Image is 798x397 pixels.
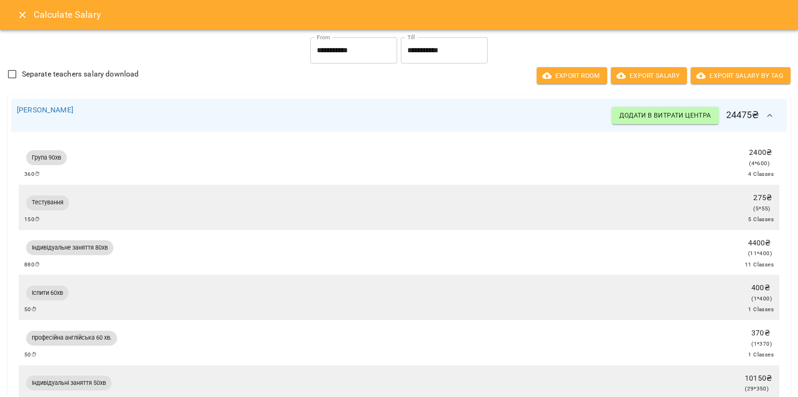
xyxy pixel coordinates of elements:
p: 400 ₴ [751,282,772,293]
span: 50 ⏱ [24,350,37,360]
span: Індивідуальне заняття 80хв [26,244,113,252]
span: 4 Classes [748,170,774,179]
span: 11 Classes [745,260,774,270]
button: Export Salary by Tag [691,67,791,84]
span: ( 29 * 350 ) [745,385,769,392]
span: Іспити 60хв [26,289,69,297]
h6: Calculate Salary [34,7,787,22]
span: Export Salary [618,70,679,81]
span: 150 ⏱ [24,215,41,224]
span: 880 ⏱ [24,260,41,270]
span: Група 90хв [26,153,67,162]
button: Export Salary [611,67,687,84]
p: 4400 ₴ [748,237,772,249]
span: ( 5 * 55 ) [753,205,770,212]
span: Separate teachers salary download [22,69,139,80]
h6: 24475 ₴ [612,104,781,127]
span: 5 Classes [748,215,774,224]
span: Тестування [26,198,69,207]
span: Export Salary by Tag [698,70,783,81]
span: Індивідуальні заняття 50хв [26,379,112,387]
span: 1 Classes [748,305,774,314]
span: професійна англійська 60 хв. [26,334,117,342]
a: [PERSON_NAME] [17,105,73,114]
span: Додати в витрати центра [619,110,711,121]
button: Close [11,4,34,26]
span: 50 ⏱ [24,305,37,314]
span: ( 1 * 370 ) [751,341,772,347]
span: ( 11 * 400 ) [748,250,772,257]
p: 275 ₴ [753,192,772,203]
p: 2400 ₴ [749,147,772,158]
p: 370 ₴ [751,327,772,339]
button: Export room [537,67,607,84]
span: ( 4 * 600 ) [749,160,770,167]
span: Export room [544,70,600,81]
button: Додати в витрати центра [612,107,718,124]
span: ( 1 * 400 ) [751,295,772,302]
span: 360 ⏱ [24,170,41,179]
p: 10150 ₴ [745,373,772,384]
span: 1 Classes [748,350,774,360]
